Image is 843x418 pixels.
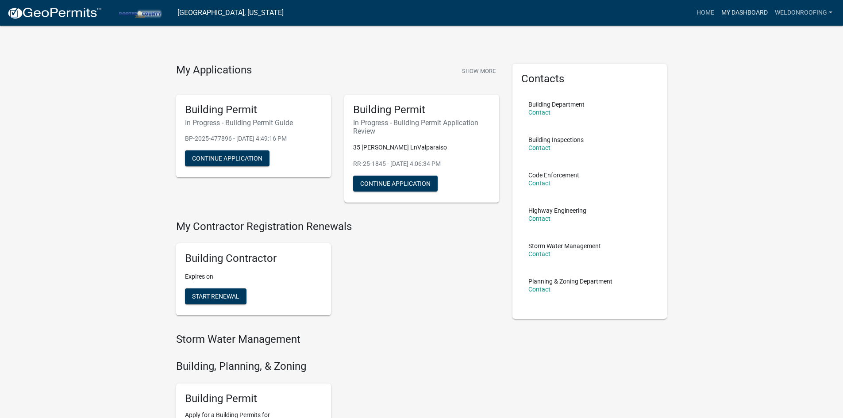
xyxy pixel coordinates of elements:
a: Contact [528,180,550,187]
h5: Building Contractor [185,252,322,265]
p: Code Enforcement [528,172,579,178]
button: Continue Application [185,150,269,166]
p: 35 [PERSON_NAME] LnValparaiso [353,143,490,152]
a: Contact [528,144,550,151]
h6: In Progress - Building Permit Guide [185,119,322,127]
h4: My Applications [176,64,252,77]
h5: Building Permit [185,392,322,405]
h4: My Contractor Registration Renewals [176,220,499,233]
button: Continue Application [353,176,438,192]
p: Building Inspections [528,137,584,143]
p: Building Department [528,101,585,107]
h5: Building Permit [353,104,490,116]
h6: In Progress - Building Permit Application Review [353,119,490,135]
a: Contact [528,286,550,293]
span: Start Renewal [192,293,239,300]
button: Start Renewal [185,288,246,304]
h4: Building, Planning, & Zoning [176,360,499,373]
a: Contact [528,250,550,257]
h4: Storm Water Management [176,333,499,346]
p: Highway Engineering [528,207,586,214]
a: Home [693,4,718,21]
a: Contact [528,109,550,116]
a: weldonroofing [771,4,836,21]
wm-registration-list-section: My Contractor Registration Renewals [176,220,499,323]
p: Storm Water Management [528,243,601,249]
p: RR-25-1845 - [DATE] 4:06:34 PM [353,159,490,169]
a: [GEOGRAPHIC_DATA], [US_STATE] [177,5,284,20]
p: Planning & Zoning Department [528,278,612,284]
p: BP-2025-477896 - [DATE] 4:49:16 PM [185,134,322,143]
h5: Building Permit [185,104,322,116]
button: Show More [458,64,499,78]
a: Contact [528,215,550,222]
p: Expires on [185,272,322,281]
img: Porter County, Indiana [109,7,170,19]
a: My Dashboard [718,4,771,21]
h5: Contacts [521,73,658,85]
